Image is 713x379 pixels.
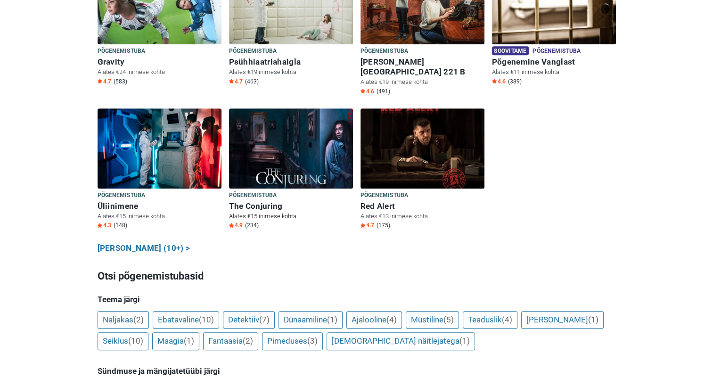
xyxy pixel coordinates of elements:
h6: Põgenemine Vanglast [492,57,616,67]
h3: Otsi põgenemistubasid [98,269,616,284]
a: Ebatavaline(10) [153,311,219,329]
span: Põgenemistuba [98,190,146,201]
a: Seiklus(10) [98,332,148,350]
a: Ajalooline(4) [346,311,402,329]
span: (5) [443,315,454,324]
p: Alates €11 inimese kohta [492,68,616,76]
span: (2) [243,336,253,346]
span: Põgenemistuba [98,46,146,57]
h5: Sündmuse ja mängijatetüübi järgi [98,366,616,376]
span: Põgenemistuba [533,46,581,57]
span: (1) [327,315,337,324]
span: 4.3 [98,222,111,229]
h6: [PERSON_NAME][GEOGRAPHIC_DATA] 221 B [361,57,484,77]
img: Star [229,223,234,228]
span: (3) [307,336,318,346]
a: [PERSON_NAME] (10+) > [98,242,190,255]
a: Müstiline(5) [406,311,459,329]
h6: Red Alert [361,201,484,211]
span: (4) [386,315,397,324]
span: (10) [128,336,143,346]
img: Red Alert [361,108,484,189]
span: (148) [114,222,127,229]
span: (1) [184,336,194,346]
span: (491) [377,88,390,95]
span: (234) [245,222,259,229]
img: Üliinimene [98,108,221,189]
span: (1) [588,315,598,324]
a: Dünaamiline(1) [279,311,343,329]
img: Star [98,223,102,228]
span: Põgenemistuba [229,190,277,201]
span: (10) [199,315,214,324]
span: Põgenemistuba [229,46,277,57]
img: Star [492,79,497,83]
a: The Conjuring Põgenemistuba The Conjuring Alates €15 inimese kohta Star4.9 (234) [229,108,353,231]
a: Detektiiv(7) [223,311,275,329]
span: (1) [459,336,470,346]
span: Soovitame [492,46,529,55]
img: Star [361,223,365,228]
h6: Gravity [98,57,221,67]
span: Põgenemistuba [361,190,409,201]
img: Star [229,79,234,83]
a: [DEMOGRAPHIC_DATA] näitlejatega(1) [327,332,475,350]
span: (2) [133,315,144,324]
img: The Conjuring [229,108,353,189]
a: Pimeduses(3) [262,332,323,350]
span: (175) [377,222,390,229]
h6: Üliinimene [98,201,221,211]
p: Alates €19 inimese kohta [229,68,353,76]
h6: Psühhiaatriahaigla [229,57,353,67]
a: Red Alert Põgenemistuba Red Alert Alates €13 inimese kohta Star4.7 (175) [361,108,484,231]
span: 4.6 [361,88,374,95]
span: (463) [245,78,259,85]
a: [PERSON_NAME](1) [521,311,604,329]
h5: Teema järgi [98,295,616,304]
span: 4.7 [98,78,111,85]
h6: The Conjuring [229,201,353,211]
span: 4.7 [361,222,374,229]
span: (583) [114,78,127,85]
span: 4.7 [229,78,243,85]
a: Maagia(1) [152,332,199,350]
p: Alates €19 inimese kohta [361,78,484,86]
p: Alates €15 inimese kohta [98,212,221,221]
span: 4.9 [229,222,243,229]
span: (389) [508,78,522,85]
span: (4) [502,315,512,324]
span: (7) [259,315,270,324]
img: Star [361,89,365,93]
p: Alates €24 inimese kohta [98,68,221,76]
a: Üliinimene Põgenemistuba Üliinimene Alates €15 inimese kohta Star4.3 (148) [98,108,221,231]
span: Põgenemistuba [361,46,409,57]
a: Naljakas(2) [98,311,149,329]
p: Alates €15 inimese kohta [229,212,353,221]
a: Fantaasia(2) [203,332,258,350]
span: 4.6 [492,78,506,85]
img: Star [98,79,102,83]
a: Teaduslik(4) [463,311,517,329]
p: Alates €13 inimese kohta [361,212,484,221]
